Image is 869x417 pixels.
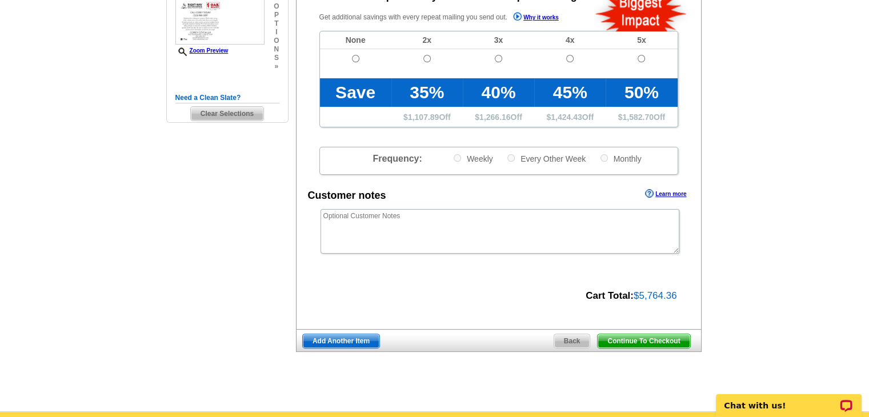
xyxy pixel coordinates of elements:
span: i [274,28,279,37]
h5: Need a Clean Slate? [175,93,279,103]
td: 45% [534,78,606,107]
a: Zoom Preview [175,47,229,54]
a: Learn more [645,189,686,198]
span: 1,424.43 [551,113,582,122]
a: Back [554,334,591,348]
input: Monthly [600,154,608,162]
div: Customer notes [308,188,386,203]
span: Frequency: [373,154,422,163]
input: Weekly [454,154,461,162]
td: 4x [534,31,606,49]
span: o [274,2,279,11]
span: 1,582.70 [622,113,654,122]
td: 2x [391,31,463,49]
span: 1,266.16 [479,113,511,122]
label: Every Other Week [506,153,586,164]
span: 1,107.89 [408,113,439,122]
strong: Cart Total: [586,290,634,301]
span: p [274,11,279,19]
span: s [274,54,279,62]
p: Get additional savings with every repeat mailing you send out. [319,11,583,24]
td: Save [320,78,391,107]
td: $ Off [606,107,677,127]
span: o [274,37,279,45]
span: Back [554,334,590,348]
td: $ Off [463,107,534,127]
span: Continue To Checkout [598,334,690,348]
span: t [274,19,279,28]
td: 40% [463,78,534,107]
td: $ Off [391,107,463,127]
td: 5x [606,31,677,49]
label: Weekly [452,153,493,164]
span: Clear Selections [191,107,263,121]
a: Why it works [513,12,559,24]
td: 3x [463,31,534,49]
td: 35% [391,78,463,107]
span: Add Another Item [303,334,379,348]
span: n [274,45,279,54]
td: $ Off [534,107,606,127]
label: Monthly [599,153,642,164]
input: Every Other Week [507,154,515,162]
iframe: LiveChat chat widget [708,381,869,417]
td: 50% [606,78,677,107]
span: » [274,62,279,71]
td: None [320,31,391,49]
a: Add Another Item [302,334,380,348]
span: $5,764.36 [634,290,677,301]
